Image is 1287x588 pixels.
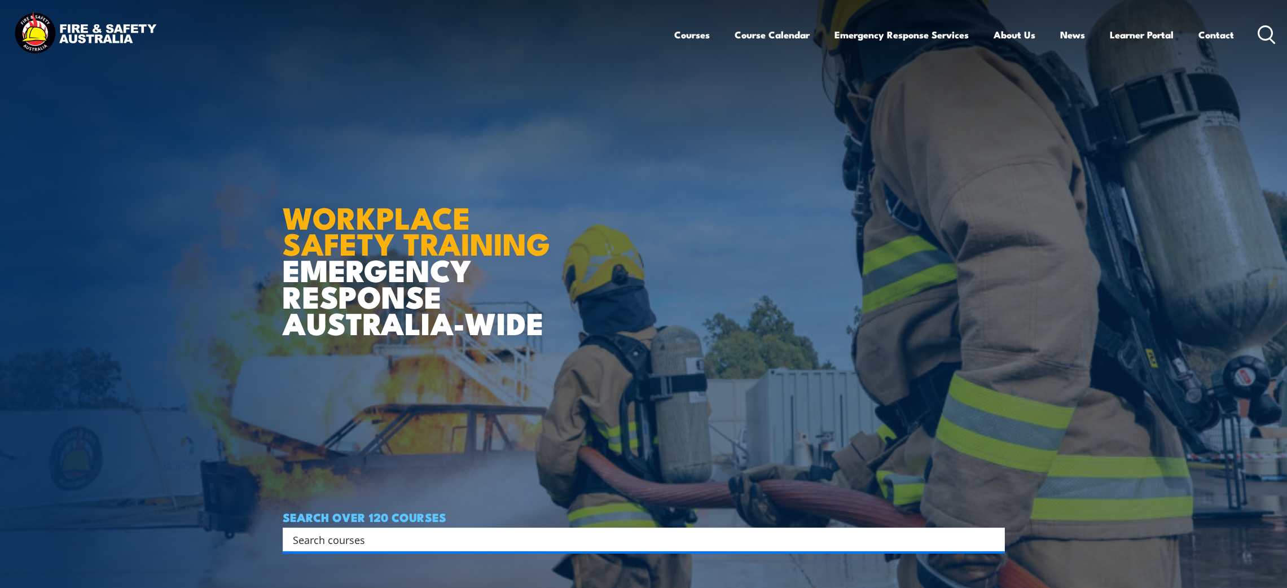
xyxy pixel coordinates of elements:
h1: EMERGENCY RESPONSE AUSTRALIA-WIDE [283,175,559,336]
h4: SEARCH OVER 120 COURSES [283,511,1005,523]
a: About Us [994,20,1035,50]
a: News [1060,20,1085,50]
a: Courses [674,20,710,50]
form: Search form [295,532,982,547]
a: Course Calendar [735,20,810,50]
a: Learner Portal [1110,20,1174,50]
button: Search magnifier button [985,532,1001,547]
input: Search input [293,531,980,548]
a: Contact [1198,20,1234,50]
strong: WORKPLACE SAFETY TRAINING [283,193,550,266]
a: Emergency Response Services [834,20,969,50]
